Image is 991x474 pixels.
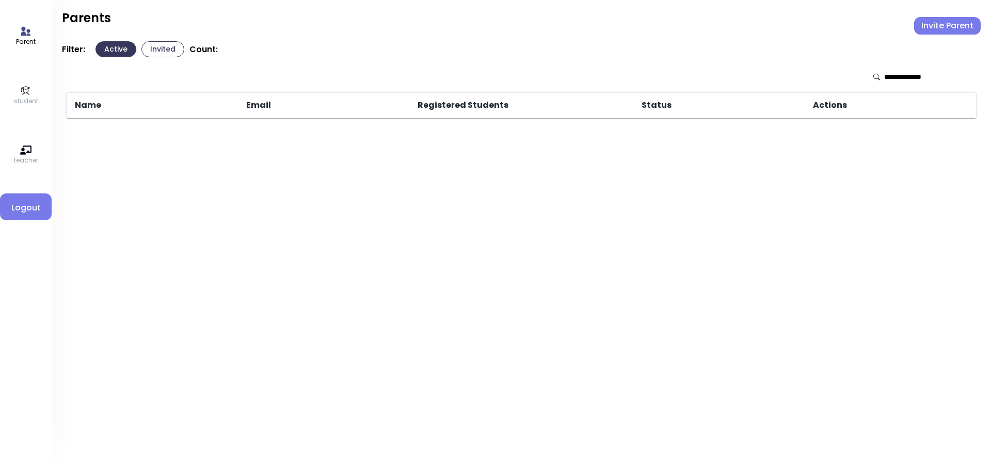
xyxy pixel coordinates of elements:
[415,99,508,111] span: Registered Students
[73,99,101,111] span: Name
[914,17,981,35] button: Invite Parent
[14,156,38,165] p: teacher
[62,10,111,26] h2: Parents
[95,41,136,57] button: Active
[8,202,43,214] span: Logout
[14,144,38,165] a: teacher
[811,99,847,111] span: Actions
[141,41,184,57] button: Invited
[189,44,218,55] p: Count:
[62,44,85,55] p: Filter:
[244,99,271,111] span: Email
[16,26,36,46] a: Parent
[640,99,672,111] span: Status
[14,96,38,106] p: student
[16,37,36,46] p: Parent
[14,85,38,106] a: student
